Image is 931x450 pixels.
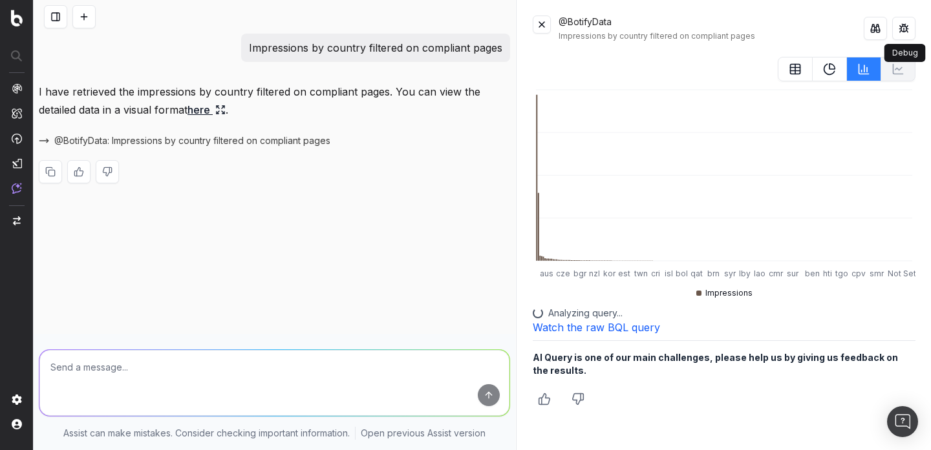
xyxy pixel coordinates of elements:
button: Thumbs down [566,387,590,411]
button: Not available for current data [881,57,915,81]
img: Switch project [13,216,21,225]
div: Impressions by country filtered on compliant pages [559,31,864,41]
div: Open Intercom Messenger [887,406,918,437]
tspan: cpv [851,269,866,278]
div: Debug [884,44,926,62]
tspan: smr [870,269,884,278]
img: Setting [12,394,22,405]
button: PieChart [813,57,847,81]
button: table [778,57,813,81]
tspan: lao [754,269,765,278]
tspan: Not Set [888,269,916,278]
b: AI Query is one of our main challenges, please help us by giving us feedback on the results. [533,352,898,376]
button: Thumbs up [533,387,556,411]
tspan: syr [724,269,736,278]
tspan: brn [707,269,720,278]
tspan: cri [651,269,660,278]
tspan: qat [690,269,703,278]
span: @BotifyData: Impressions by country filtered on compliant pages [54,134,330,147]
tspan: cmr [769,269,784,278]
div: @BotifyData [559,15,864,41]
img: Botify logo [11,10,23,26]
tspan: nzl [589,269,600,278]
div: Analyzing query... [533,307,915,320]
tspan: cze [556,269,570,278]
img: Analytics [12,83,22,94]
tspan: aus [540,269,553,278]
a: here [187,101,226,119]
tspan: kor [603,269,616,278]
a: Watch the raw BQL query [533,321,660,334]
tspan: ben [805,269,820,278]
tspan: bgr [573,269,587,278]
img: My account [12,419,22,429]
button: @BotifyData: Impressions by country filtered on compliant pages [39,134,346,147]
tspan: est [618,269,630,278]
tspan: sur [787,269,799,278]
tspan: twn [634,269,648,278]
tspan: tgo [835,269,849,278]
p: Assist can make mistakes. Consider checking important information. [63,427,350,440]
tspan: hti [823,269,832,278]
span: Impressions [705,288,753,298]
a: Open previous Assist version [361,427,486,440]
tspan: lby [739,269,751,278]
img: Studio [12,158,22,169]
p: Impressions by country filtered on compliant pages [249,39,502,57]
tspan: isl [665,269,673,278]
tspan: bol [676,269,688,278]
img: Assist [12,183,22,194]
p: I have retrieved the impressions by country filtered on compliant pages. You can view the detaile... [39,83,510,119]
button: BarChart [847,57,881,81]
img: Intelligence [12,108,22,119]
img: Activation [12,133,22,144]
